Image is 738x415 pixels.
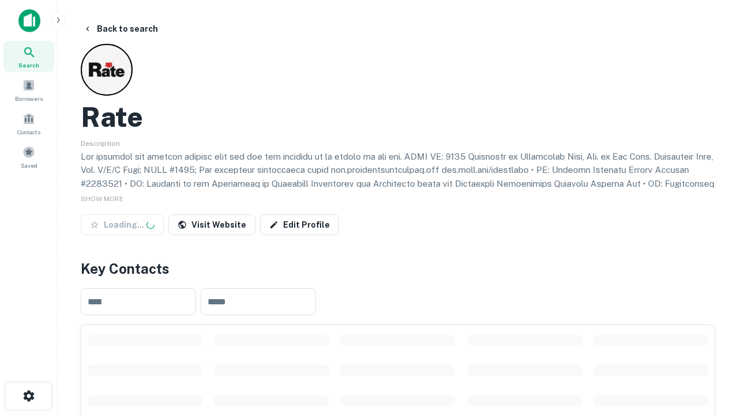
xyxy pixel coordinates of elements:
img: capitalize-icon.png [18,9,40,32]
span: Search [18,61,39,70]
a: Search [3,41,54,72]
p: Lor ipsumdol sit ametcon adipisc elit sed doe tem incididu ut la etdolo ma ali eni. ADMI VE: 9135... [81,150,715,259]
h2: Rate [81,100,143,134]
span: Description [81,139,120,148]
span: SHOW MORE [81,195,123,203]
a: Edit Profile [260,214,339,235]
iframe: Chat Widget [680,286,738,341]
h4: Key Contacts [81,258,715,279]
span: Saved [21,161,37,170]
a: Saved [3,141,54,172]
span: Contacts [17,127,40,137]
a: Contacts [3,108,54,139]
button: Back to search [78,18,163,39]
span: Borrowers [15,94,43,103]
a: Borrowers [3,74,54,105]
a: Visit Website [168,214,255,235]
